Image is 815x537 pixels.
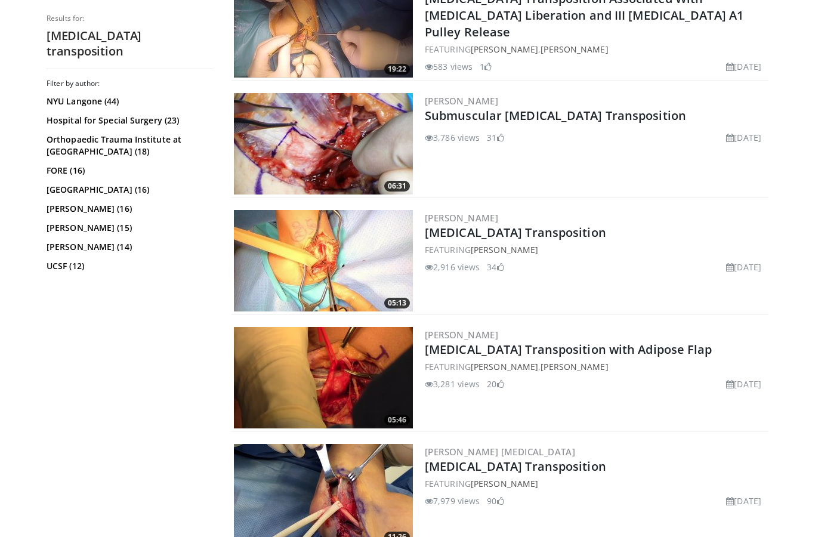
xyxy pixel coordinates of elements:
span: 19:22 [384,64,410,75]
a: [MEDICAL_DATA] Transposition with Adipose Flap [425,341,712,357]
div: FEATURING [425,477,766,490]
a: [MEDICAL_DATA] Transposition [425,458,606,474]
li: [DATE] [726,378,761,390]
a: 05:46 [234,327,413,428]
a: [PERSON_NAME] [MEDICAL_DATA] [425,446,575,458]
a: [PERSON_NAME] [471,44,538,55]
span: 05:13 [384,298,410,308]
a: [PERSON_NAME] [541,361,608,372]
li: 2,916 views [425,261,480,273]
a: [PERSON_NAME] (16) [47,203,211,215]
a: Hospital for Special Surgery (23) [47,115,211,126]
div: FEATURING , [425,43,766,55]
li: [DATE] [726,131,761,144]
li: [DATE] [726,261,761,273]
a: [GEOGRAPHIC_DATA] (16) [47,184,211,196]
a: 05:13 [234,210,413,311]
a: [PERSON_NAME] [471,244,538,255]
li: 3,786 views [425,131,480,144]
a: Submuscular [MEDICAL_DATA] Transposition [425,107,686,124]
li: 34 [487,261,504,273]
a: [PERSON_NAME] [425,95,498,107]
img: b435af43-6068-49ec-a104-341b85830f90.jpg.300x170_q85_crop-smart_upscale.jpg [234,93,413,195]
a: [MEDICAL_DATA] Transposition [425,224,606,240]
li: 3,281 views [425,378,480,390]
a: [PERSON_NAME] [471,478,538,489]
li: 583 views [425,60,473,73]
li: 7,979 views [425,495,480,507]
li: [DATE] [726,495,761,507]
h2: [MEDICAL_DATA] transposition [47,28,214,59]
li: 1 [480,60,492,73]
a: [PERSON_NAME] (14) [47,241,211,253]
a: UCSF (12) [47,260,211,272]
li: 20 [487,378,504,390]
img: 4b8bac16-b21d-49fe-bbde-3d2482266ea9.300x170_q85_crop-smart_upscale.jpg [234,210,413,311]
a: Orthopaedic Trauma Institute at [GEOGRAPHIC_DATA] (18) [47,134,211,158]
a: 06:31 [234,93,413,195]
span: 06:31 [384,181,410,192]
a: [PERSON_NAME] [541,44,608,55]
span: 05:46 [384,415,410,425]
li: 31 [487,131,504,144]
a: [PERSON_NAME] (15) [47,222,211,234]
a: [PERSON_NAME] [425,212,498,224]
li: 90 [487,495,504,507]
div: FEATURING [425,243,766,256]
div: FEATURING , [425,360,766,373]
a: FORE (16) [47,165,211,177]
img: b703edc3-287d-495b-a6e8-0fe56609a35b.300x170_q85_crop-smart_upscale.jpg [234,327,413,428]
h3: Filter by author: [47,79,214,88]
a: NYU Langone (44) [47,95,211,107]
a: [PERSON_NAME] [425,329,498,341]
a: [PERSON_NAME] [471,361,538,372]
p: Results for: [47,14,214,23]
li: [DATE] [726,60,761,73]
